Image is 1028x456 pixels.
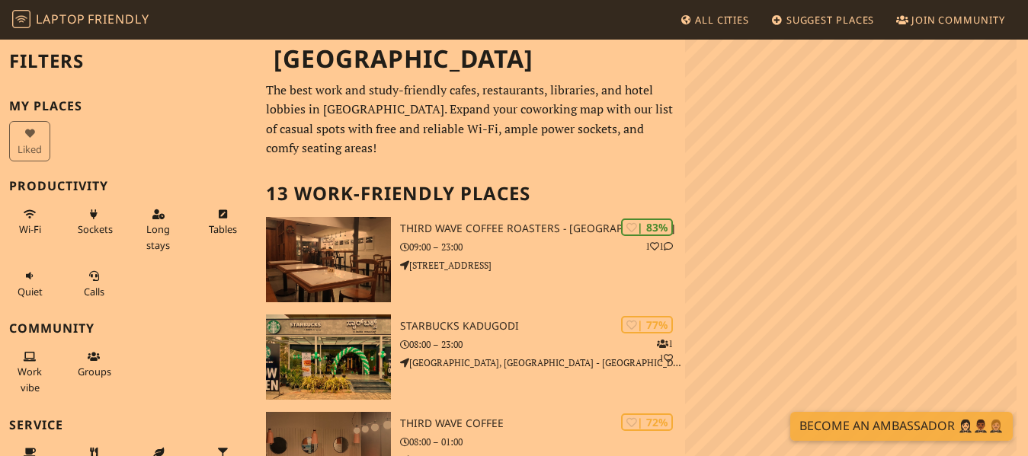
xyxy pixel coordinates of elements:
span: Stable Wi-Fi [19,222,41,236]
span: Friendly [88,11,149,27]
button: Calls [73,263,114,304]
span: Group tables [78,365,111,378]
a: Third Wave Coffee Roasters - Indiranagar | 83% 11 Third Wave Coffee Roasters - [GEOGRAPHIC_DATA] ... [257,217,685,302]
span: Join Community [911,13,1005,27]
p: [STREET_ADDRESS] [400,258,686,273]
h2: 13 Work-Friendly Places [266,171,676,217]
p: 09:00 – 23:00 [400,240,686,254]
a: Become an Ambassador 🤵🏻‍♀️🤵🏾‍♂️🤵🏼‍♀️ [790,412,1013,441]
button: Sockets [73,202,114,242]
span: Quiet [18,285,43,298]
p: 08:00 – 01:00 [400,435,686,449]
a: All Cities [674,6,755,33]
h1: [GEOGRAPHIC_DATA] [261,38,682,80]
div: | 83% [621,218,673,236]
p: [GEOGRAPHIC_DATA], [GEOGRAPHIC_DATA] - [GEOGRAPHIC_DATA] [400,356,686,370]
a: Starbucks Kadugodi | 77% 11 Starbucks Kadugodi 08:00 – 23:00 [GEOGRAPHIC_DATA], [GEOGRAPHIC_DATA]... [257,314,685,400]
button: Wi-Fi [9,202,50,242]
div: | 77% [621,316,673,333]
p: 1 1 [657,336,673,365]
span: All Cities [695,13,749,27]
h3: Community [9,321,248,336]
h3: Third Wave Coffee Roasters - [GEOGRAPHIC_DATA] [400,222,686,235]
button: Work vibe [9,344,50,400]
button: Long stays [138,202,179,257]
button: Tables [202,202,243,242]
p: The best work and study-friendly cafes, restaurants, libraries, and hotel lobbies in [GEOGRAPHIC_... [266,81,676,158]
a: LaptopFriendly LaptopFriendly [12,7,149,33]
p: 08:00 – 23:00 [400,337,686,352]
a: Suggest Places [765,6,881,33]
h3: Service [9,418,248,432]
span: Video/audio calls [84,285,104,298]
button: Groups [73,344,114,384]
span: People working [18,365,42,394]
span: Laptop [36,11,85,27]
button: Quiet [9,263,50,304]
img: LaptopFriendly [12,10,30,28]
div: | 72% [621,413,673,431]
h3: Third Wave Coffee [400,417,686,430]
img: Starbucks Kadugodi [266,314,390,400]
p: 1 1 [645,239,673,254]
h2: Filters [9,38,248,85]
h3: Productivity [9,179,248,193]
img: Third Wave Coffee Roasters - Indiranagar [266,217,390,302]
span: Long stays [146,222,170,251]
h3: Starbucks Kadugodi [400,320,686,333]
span: Suggest Places [786,13,875,27]
span: Work-friendly tables [209,222,237,236]
h3: My Places [9,99,248,113]
span: Power sockets [78,222,113,236]
a: Join Community [890,6,1011,33]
